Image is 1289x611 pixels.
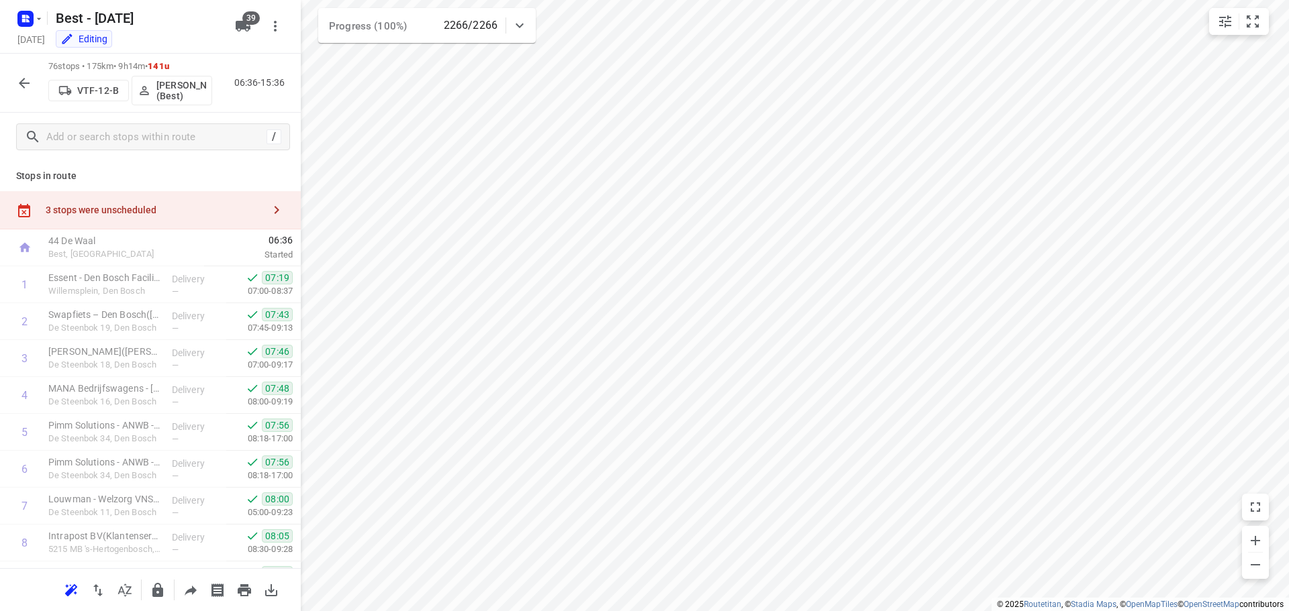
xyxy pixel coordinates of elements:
p: Willemsplein, Den Bosch [48,284,161,298]
p: VTF-12-B [77,85,119,96]
p: 08:30-09:28 [226,543,293,556]
p: Pimm Solutions - ANWB - Logicx Den Bosch(Cheyenne) [48,455,161,469]
div: 5 [21,426,28,439]
p: Van der Velden(John Spierings) [48,345,161,358]
button: More [262,13,289,40]
button: Lock route [144,577,171,604]
span: Progress (100%) [329,20,407,32]
p: De Steenbok 34, Den Bosch [48,469,161,482]
div: 3 stops were unscheduled [46,205,263,215]
svg: Done [246,419,259,432]
p: De Steenbok 16, Den Bosch [48,395,161,408]
p: 08:00-09:19 [226,395,293,408]
svg: Done [246,271,259,284]
button: 39 [230,13,256,40]
p: MANA Bedrijfswagens - Den Bosch (Antal de Jong ) [48,382,161,395]
span: Sort by time window [111,583,138,596]
a: Routetitan [1024,600,1061,609]
p: 2266/2266 [444,17,497,34]
a: OpenStreetMap [1184,600,1239,609]
p: 08:18-17:00 [226,432,293,445]
span: — [172,545,179,555]
h5: Project date [12,32,50,47]
p: Delivery [172,457,222,470]
svg: Done [246,566,259,579]
span: — [172,286,179,296]
p: 07:00-08:37 [226,284,293,298]
button: Fit zoom [1239,8,1266,35]
span: Share route [177,583,204,596]
svg: Done [246,492,259,506]
p: 07:00-09:17 [226,358,293,372]
span: Download route [258,583,285,596]
p: Delivery [172,383,222,396]
p: De Steenbok 18, Den Bosch [48,358,161,372]
p: 06:36-15:36 [234,76,290,90]
p: Delivery [172,346,222,359]
span: 39 [242,11,260,25]
p: 07:45-09:13 [226,321,293,335]
li: © 2025 , © , © © contributors [997,600,1284,609]
div: Progress (100%)2266/2266 [318,8,536,43]
span: 07:43 [262,308,293,321]
button: [PERSON_NAME] (Best) [132,76,212,105]
p: Best, [GEOGRAPHIC_DATA] [48,247,188,261]
div: 4 [21,389,28,402]
p: Pimm Solutions - ANWB - WWS Den Bosch(Cheyenne) [48,419,161,432]
p: Started [204,248,293,262]
span: — [172,508,179,518]
span: Print shipping labels [204,583,231,596]
span: 141u [148,61,169,71]
span: — [172,323,179,333]
span: 06:36 [204,233,293,247]
p: De Steenbok 19, Den Bosch [48,321,161,335]
div: 1 [21,278,28,291]
div: 2 [21,315,28,328]
p: Korver Holland(Carmen van Lith) [48,566,161,579]
svg: Done [246,529,259,543]
div: / [267,129,281,144]
div: 8 [21,537,28,549]
span: — [172,397,179,407]
p: Delivery [172,420,222,433]
div: 6 [21,463,28,476]
a: Stadia Maps [1071,600,1116,609]
p: Louwman - Welzorg VNS - Den Bosch(Manon van Leeuwen-Feenstra (WIJZIGINGEN ALLEEN VIA MANON, DENNI... [48,492,161,506]
h5: Rename [50,7,224,29]
span: 08:00 [262,492,293,506]
span: 07:48 [262,382,293,395]
span: — [172,360,179,370]
span: 07:19 [262,271,293,284]
svg: Done [246,345,259,358]
button: VTF-12-B [48,80,129,101]
p: Demi Walraven (Best) [156,80,206,101]
div: small contained button group [1209,8,1269,35]
p: 44 De Waal [48,234,188,247]
p: Delivery [172,272,222,286]
span: 07:46 [262,345,293,358]
p: Stops in route [16,169,285,183]
span: 08:05 [262,529,293,543]
span: — [172,434,179,444]
button: Map settings [1212,8,1239,35]
p: Swapfiets – Den Bosch(Shannon) [48,308,161,321]
p: 5215 MB 's-Hertogenbosch, Den Bosch [48,543,161,556]
span: 08:05 [262,566,293,579]
p: Delivery [172,309,222,323]
p: Delivery [172,531,222,544]
p: De Steenbok 34, Den Bosch [48,432,161,445]
p: Delivery [172,494,222,507]
p: Intrapost BV(Klantenservices) [48,529,161,543]
span: 07:56 [262,455,293,469]
svg: Done [246,382,259,395]
div: You are currently in edit mode. [60,32,107,46]
p: Essent - Den Bosch Facilicom Solutions(Harrie van Knippenberg) [48,271,161,284]
svg: Done [246,308,259,321]
svg: Done [246,455,259,469]
span: — [172,471,179,481]
p: Delivery [172,567,222,581]
p: 08:18-17:00 [226,469,293,482]
p: 76 stops • 175km • 9h14m [48,60,212,73]
span: 07:56 [262,419,293,432]
span: Reverse route [85,583,111,596]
